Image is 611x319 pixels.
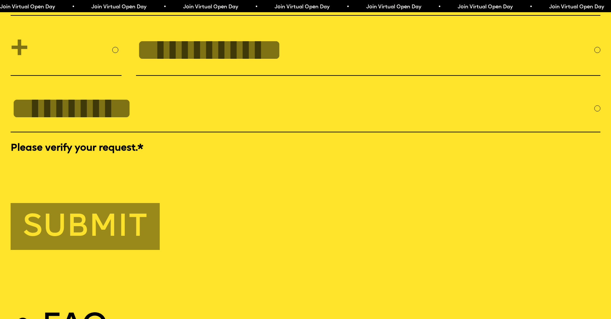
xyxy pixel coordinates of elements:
span: • [438,4,441,10]
span: • [346,4,349,10]
span: • [530,4,532,10]
iframe: reCAPTCHA [11,157,108,182]
span: • [72,4,75,10]
label: Please verify your request. [11,142,600,155]
span: • [255,4,258,10]
button: Submit [11,203,160,250]
span: • [163,4,166,10]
